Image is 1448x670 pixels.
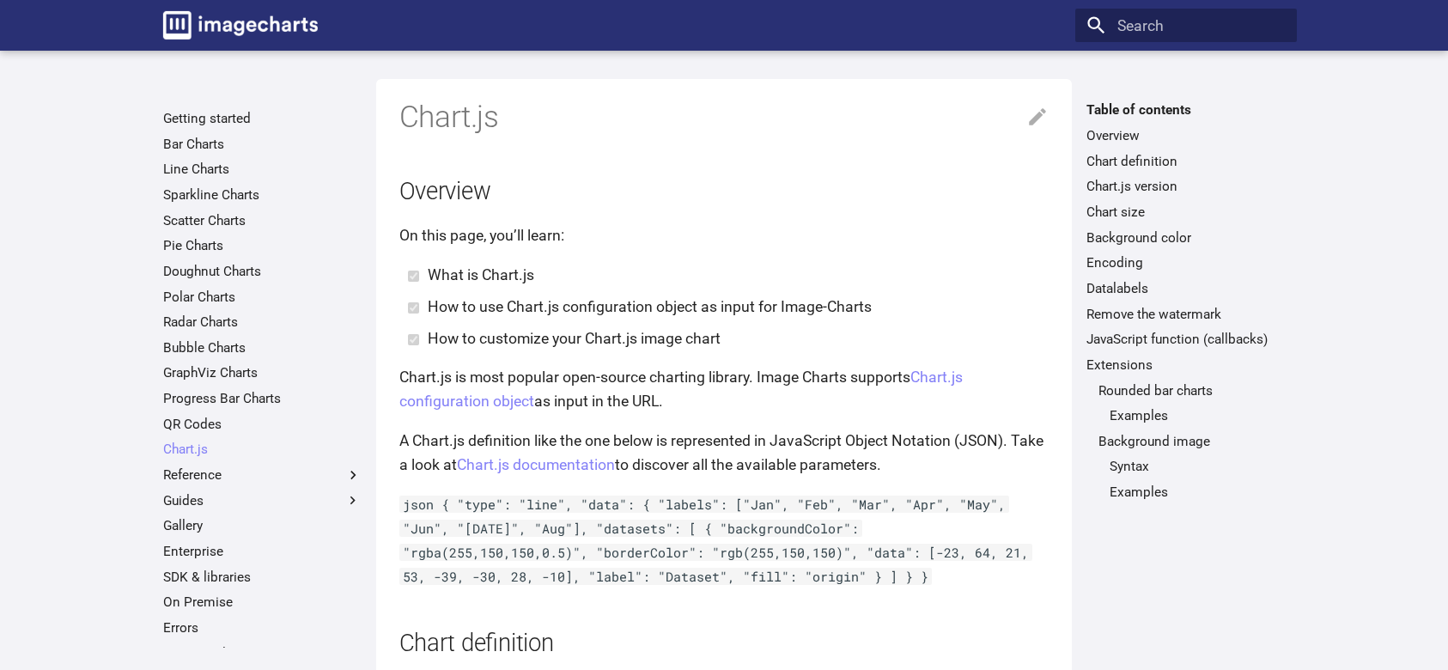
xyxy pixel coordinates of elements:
a: Sparkline Charts [163,186,362,204]
a: Encoding [1086,254,1285,271]
li: How to use Chart.js configuration object as input for Image-Charts [428,295,1049,319]
nav: Rounded bar charts [1098,407,1286,424]
a: QR Codes [163,416,362,433]
a: Progress Bar Charts [163,390,362,407]
a: Chart.js version [1086,178,1285,195]
a: Gallery [163,517,362,534]
a: Datalabels [1086,280,1285,297]
p: Chart.js is most popular open-source charting library. Image Charts supports as input in the URL. [399,365,1049,413]
a: Examples [1110,484,1286,501]
a: Enterprise [163,543,362,560]
p: A Chart.js definition like the one below is represented in JavaScript Object Notation (JSON). Tak... [399,429,1049,477]
a: Scatter Charts [163,212,362,229]
a: Bubble Charts [163,339,362,356]
li: What is Chart.js [428,263,1049,287]
li: How to customize your Chart.js image chart [428,326,1049,350]
h1: Chart.js [399,98,1049,137]
p: On this page, you’ll learn: [399,223,1049,247]
a: Errors [163,619,362,636]
label: Table of contents [1075,101,1296,119]
a: Chart.js [163,441,362,458]
h2: Overview [399,175,1049,209]
a: Radar Charts [163,314,362,331]
a: Syntax [1110,458,1286,475]
a: Line Charts [163,161,362,178]
img: logo [163,11,318,40]
a: Polar Charts [163,289,362,306]
a: Overview [1086,127,1285,144]
a: Examples [1110,407,1286,424]
a: JavaScript function (callbacks) [1086,331,1285,348]
a: Getting started [163,110,362,127]
a: Background image [1098,433,1286,450]
a: On Premise [163,594,362,611]
a: Chart definition [1086,153,1285,170]
a: Extensions [1086,356,1285,374]
a: Pie Charts [163,237,362,254]
input: Search [1075,9,1296,43]
a: Limits and Quotas [163,645,362,662]
nav: Extensions [1086,382,1285,502]
a: GraphViz Charts [163,364,362,381]
nav: Table of contents [1075,101,1296,501]
label: Reference [163,466,362,484]
a: Remove the watermark [1086,306,1285,323]
a: Image-Charts documentation [155,3,325,46]
code: json { "type": "line", "data": { "labels": ["Jan", "Feb", "Mar", "Apr", "May", "Jun", "[DATE]", "... [399,496,1033,585]
a: Chart size [1086,204,1285,221]
a: Background color [1086,229,1285,247]
a: Doughnut Charts [163,263,362,280]
a: SDK & libraries [163,569,362,586]
h2: Chart definition [399,627,1049,661]
label: Guides [163,492,362,509]
a: Bar Charts [163,136,362,153]
nav: Background image [1098,458,1286,501]
a: Rounded bar charts [1098,382,1286,399]
a: Chart.js documentation [457,456,615,473]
